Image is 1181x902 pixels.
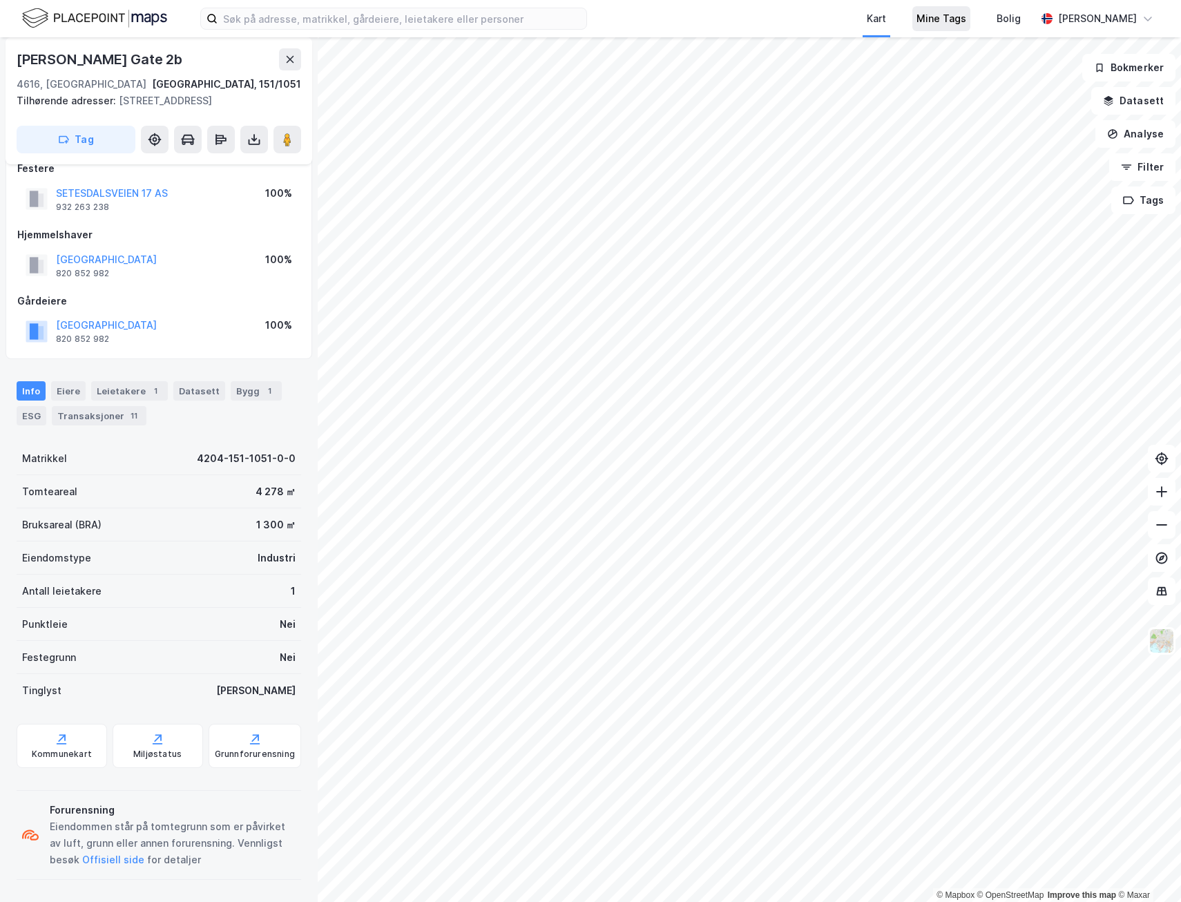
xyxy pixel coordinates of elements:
div: 1 [148,384,162,398]
div: Bruksareal (BRA) [22,517,102,533]
div: ESG [17,406,46,425]
div: 1 [262,384,276,398]
div: Punktleie [22,616,68,633]
span: Tilhørende adresser: [17,95,119,106]
div: Eiendommen står på tomtegrunn som er påvirket av luft, grunn eller annen forurensning. Vennligst ... [50,818,296,868]
div: 100% [265,251,292,268]
a: Mapbox [937,890,974,900]
div: Grunnforurensning [215,749,295,760]
div: 100% [265,185,292,202]
div: Matrikkel [22,450,67,467]
button: Datasett [1091,87,1175,115]
img: logo.f888ab2527a4732fd821a326f86c7f29.svg [22,6,167,30]
div: Festegrunn [22,649,76,666]
a: Improve this map [1048,890,1116,900]
div: Leietakere [91,381,168,401]
div: 4204-151-1051-0-0 [197,450,296,467]
div: Transaksjoner [52,406,146,425]
div: Hjemmelshaver [17,227,300,243]
div: Mine Tags [916,10,966,27]
div: 1 300 ㎡ [256,517,296,533]
div: [PERSON_NAME] Gate 2b [17,48,185,70]
div: Nei [280,649,296,666]
div: Info [17,381,46,401]
div: Eiere [51,381,86,401]
div: Kart [867,10,886,27]
div: 1 [291,583,296,599]
div: Nei [280,616,296,633]
div: Kommunekart [32,749,92,760]
button: Filter [1109,153,1175,181]
div: Bygg [231,381,282,401]
div: Gårdeiere [17,293,300,309]
button: Bokmerker [1082,54,1175,81]
div: 11 [127,409,141,423]
button: Tags [1111,186,1175,214]
button: Tag [17,126,135,153]
div: 820 852 982 [56,334,109,345]
div: 932 263 238 [56,202,109,213]
div: Tinglyst [22,682,61,699]
div: Miljøstatus [133,749,182,760]
div: Antall leietakere [22,583,102,599]
iframe: Chat Widget [1112,836,1181,902]
div: [PERSON_NAME] [216,682,296,699]
div: 4616, [GEOGRAPHIC_DATA] [17,76,146,93]
div: [PERSON_NAME] [1058,10,1137,27]
img: Z [1149,628,1175,654]
input: Søk på adresse, matrikkel, gårdeiere, leietakere eller personer [218,8,586,29]
div: Bolig [997,10,1021,27]
div: Festere [17,160,300,177]
div: 4 278 ㎡ [256,483,296,500]
div: 820 852 982 [56,268,109,279]
div: Tomteareal [22,483,77,500]
div: [GEOGRAPHIC_DATA], 151/1051 [152,76,301,93]
div: Industri [258,550,296,566]
div: Datasett [173,381,225,401]
button: Analyse [1095,120,1175,148]
div: [STREET_ADDRESS] [17,93,290,109]
a: OpenStreetMap [977,890,1044,900]
div: 100% [265,317,292,334]
div: Forurensning [50,802,296,818]
div: Eiendomstype [22,550,91,566]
